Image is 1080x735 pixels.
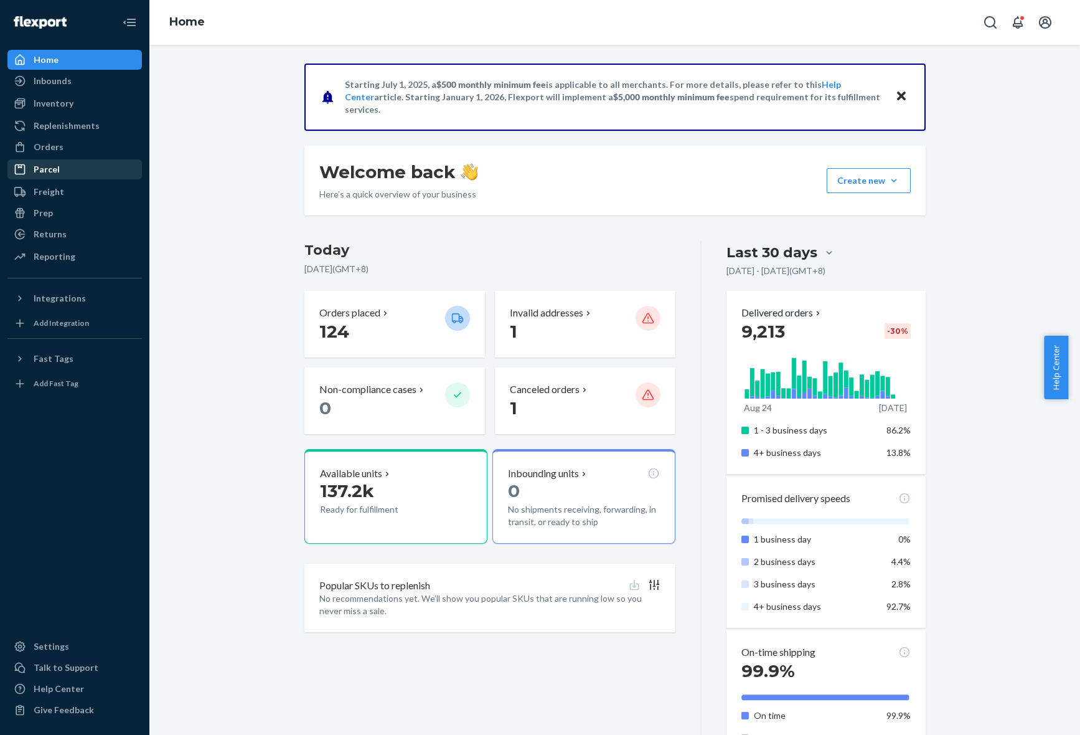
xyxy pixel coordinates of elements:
[1044,336,1068,399] button: Help Center
[7,224,142,244] a: Returns
[7,288,142,308] button: Integrations
[320,467,382,481] p: Available units
[34,378,78,389] div: Add Fast Tag
[1005,10,1030,35] button: Open notifications
[436,79,546,90] span: $500 monthly minimum fee
[7,71,142,91] a: Inbounds
[319,188,478,201] p: Here’s a quick overview of your business
[741,321,785,342] span: 9,213
[7,637,142,657] a: Settings
[510,382,580,397] p: Canceled orders
[7,658,142,678] a: Talk to Support
[508,467,579,481] p: Inbounding units
[741,660,795,681] span: 99.9%
[319,382,416,397] p: Non-compliance cases
[304,291,485,358] button: Orders placed 124
[319,306,380,320] p: Orders placed
[891,579,911,589] span: 2.8%
[613,92,730,102] span: $5,000 monthly minimum fee
[34,228,67,240] div: Returns
[7,50,142,70] a: Home
[754,447,876,459] p: 4+ business days
[34,186,64,198] div: Freight
[754,533,876,546] p: 1 business day
[7,679,142,699] a: Help Center
[319,397,331,419] span: 0
[885,323,911,339] div: -30 %
[898,534,911,544] span: 0%
[345,78,883,116] p: Starting July 1, 2025, a is applicable to all merchants. For more details, please refer to this a...
[741,645,815,660] p: On-time shipping
[34,54,59,66] div: Home
[7,247,142,267] a: Reporting
[744,402,772,414] p: Aug 24
[741,491,850,506] p: Promised delivery speeds
[886,710,911,721] span: 99.9%
[7,203,142,223] a: Prep
[741,306,823,320] button: Delivered orders
[34,163,60,176] div: Parcel
[7,93,142,113] a: Inventory
[978,10,1003,35] button: Open Search Box
[34,120,100,132] div: Replenishments
[754,556,876,568] p: 2 business days
[159,4,215,40] ol: breadcrumbs
[886,447,911,458] span: 13.8%
[34,704,94,716] div: Give Feedback
[495,367,675,434] button: Canceled orders 1
[754,424,876,437] p: 1 - 3 business days
[726,265,825,277] p: [DATE] - [DATE] ( GMT+8 )
[754,600,876,613] p: 4+ business days
[510,397,517,419] span: 1
[886,601,911,612] span: 92.7%
[492,449,675,544] button: Inbounding units0No shipments receiving, forwarding, in transit, or ready to ship
[754,578,876,590] p: 3 business days
[319,161,478,183] h1: Welcome back
[7,159,142,179] a: Parcel
[7,374,142,394] a: Add Fast Tag
[319,579,430,593] p: Popular SKUs to replenish
[319,592,661,617] p: No recommendations yet. We’ll show you popular SKUs that are running low so you never miss a sale.
[495,291,675,358] button: Invalid addresses 1
[7,182,142,202] a: Freight
[304,263,676,275] p: [DATE] ( GMT+8 )
[891,556,911,567] span: 4.4%
[319,321,349,342] span: 124
[304,449,487,544] button: Available units137.2kReady for fulfillment
[879,402,907,414] p: [DATE]
[886,425,911,435] span: 86.2%
[461,163,478,181] img: hand-wave emoji
[34,683,84,695] div: Help Center
[34,318,89,328] div: Add Integration
[508,480,520,501] span: 0
[7,313,142,333] a: Add Integration
[320,480,374,501] span: 137.2k
[34,353,73,365] div: Fast Tags
[169,15,205,29] a: Home
[7,349,142,369] button: Fast Tags
[34,661,98,674] div: Talk to Support
[34,207,53,219] div: Prep
[34,141,63,153] div: Orders
[320,503,435,516] p: Ready for fulfillment
[304,367,485,434] button: Non-compliance cases 0
[34,75,72,87] div: Inbounds
[7,116,142,136] a: Replenishments
[893,88,909,106] button: Close
[7,700,142,720] button: Give Feedback
[304,240,676,260] h3: Today
[510,321,517,342] span: 1
[34,292,86,305] div: Integrations
[14,16,67,29] img: Flexport logo
[754,709,876,722] p: On time
[117,10,142,35] button: Close Navigation
[34,640,69,653] div: Settings
[34,97,73,110] div: Inventory
[510,306,583,320] p: Invalid addresses
[34,250,75,263] div: Reporting
[7,137,142,157] a: Orders
[508,503,660,528] p: No shipments receiving, forwarding, in transit, or ready to ship
[726,243,817,262] div: Last 30 days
